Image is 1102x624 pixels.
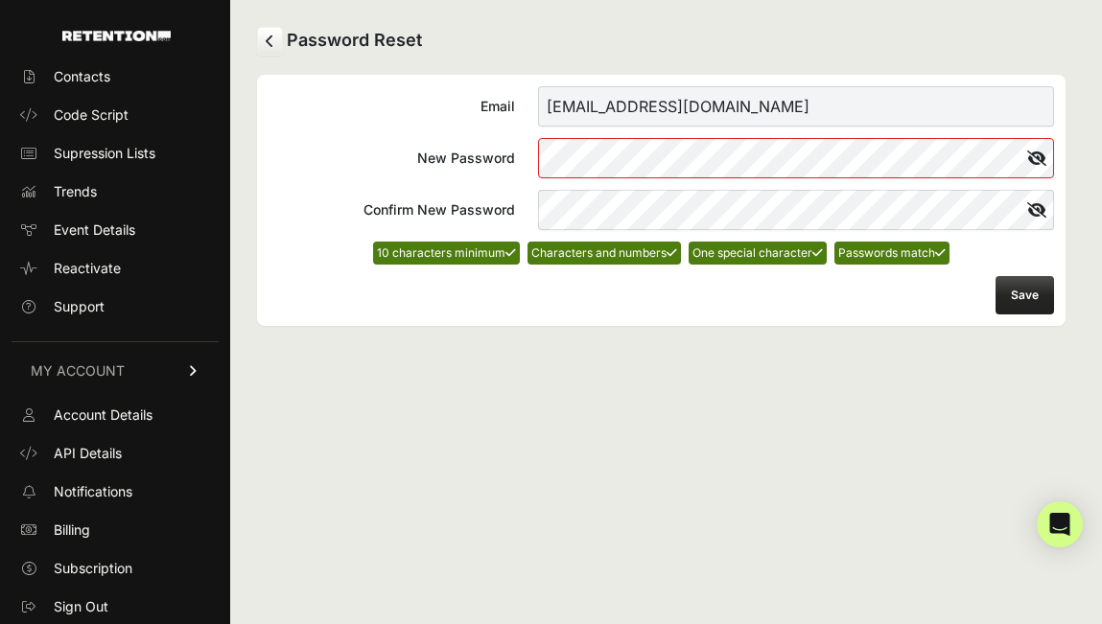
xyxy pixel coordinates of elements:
[12,61,219,92] a: Contacts
[54,297,105,316] span: Support
[12,291,219,322] a: Support
[31,361,125,381] span: MY ACCOUNT
[996,276,1054,314] button: Save
[373,242,520,265] li: 10 characters minimum
[12,341,219,400] a: MY ACCOUNT
[54,405,152,425] span: Account Details
[12,515,219,545] a: Billing
[269,97,515,116] div: Email
[54,220,135,240] span: Event Details
[538,86,1054,127] input: Email
[12,176,219,207] a: Trends
[54,67,110,86] span: Contacts
[538,190,1054,230] input: Confirm New Password
[538,138,1054,178] input: New Password
[54,597,108,616] span: Sign Out
[12,253,219,284] a: Reactivate
[12,138,219,169] a: Supression Lists
[54,482,132,501] span: Notifications
[12,400,219,430] a: Account Details
[12,476,219,507] a: Notifications
[54,559,132,578] span: Subscription
[12,591,219,622] a: Sign Out
[834,242,950,265] li: Passwords match
[12,215,219,245] a: Event Details
[62,31,171,41] img: Retention.com
[528,242,681,265] li: Characters and numbers
[54,144,155,163] span: Supression Lists
[689,242,827,265] li: One special character
[257,27,1066,56] h2: Password Reset
[54,444,122,463] span: API Details
[54,182,97,201] span: Trends
[12,438,219,469] a: API Details
[54,105,129,125] span: Code Script
[1037,501,1083,547] div: Open Intercom Messenger
[12,553,219,584] a: Subscription
[269,200,515,220] div: Confirm New Password
[54,520,90,540] span: Billing
[54,259,121,278] span: Reactivate
[12,100,219,130] a: Code Script
[269,149,515,168] div: New Password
